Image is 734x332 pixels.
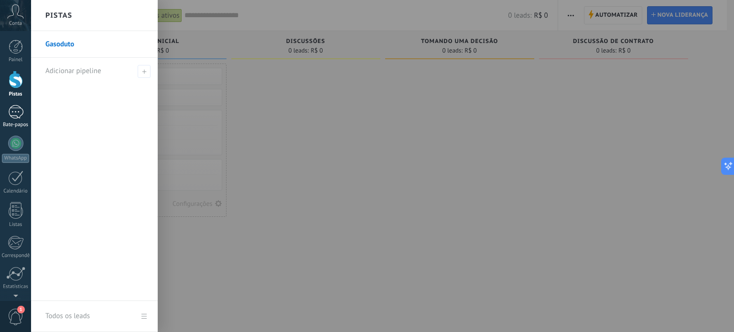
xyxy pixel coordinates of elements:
a: Todos os leads [31,301,158,332]
font: Bate-papos [3,121,28,128]
font: WhatsApp [4,155,27,161]
font: Gasoduto [45,40,74,49]
font: Conta [9,20,22,27]
a: Gasoduto [45,31,148,58]
font: Correspondência [2,252,39,259]
font: Todos os leads [45,311,90,321]
font: 1 [20,306,22,312]
font: Pistas [45,11,72,20]
font: Pistas [9,91,22,97]
span: Adicionar pipeline [138,65,151,78]
font: Calendário [3,188,27,194]
font: Painel [9,56,22,63]
font: Listas [9,221,22,228]
font: Adicionar pipeline [45,66,101,75]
